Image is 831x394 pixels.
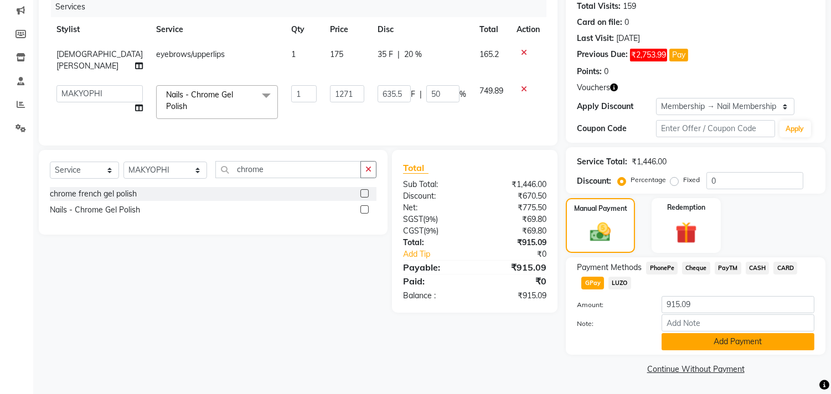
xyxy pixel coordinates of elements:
div: Previous Due: [577,49,628,61]
span: CARD [773,262,797,274]
div: Discount: [395,190,475,202]
span: 9% [426,226,436,235]
div: Sub Total: [395,179,475,190]
th: Service [149,17,285,42]
span: 749.89 [479,86,503,96]
div: chrome french gel polish [50,188,137,200]
th: Disc [371,17,473,42]
span: PayTM [715,262,741,274]
span: 175 [330,49,343,59]
span: Vouchers [577,82,610,94]
th: Action [510,17,546,42]
div: Nails - Chrome Gel Polish [50,204,140,216]
div: Points: [577,66,602,77]
button: Pay [669,49,688,61]
label: Redemption [667,203,705,212]
span: [DEMOGRAPHIC_DATA][PERSON_NAME] [56,49,143,71]
span: SGST [403,214,423,224]
a: Add Tip [395,248,488,260]
span: 1 [291,49,296,59]
div: ₹1,446.00 [632,156,667,168]
span: CASH [746,262,770,274]
div: Total: [395,237,475,248]
div: ₹915.09 [475,290,555,302]
span: ₹2,753.99 [630,49,667,61]
div: [DATE] [616,33,640,44]
div: Apply Discount [577,101,656,112]
div: ₹0 [488,248,555,260]
div: Coupon Code [577,123,656,134]
div: ₹775.50 [475,202,555,214]
div: Last Visit: [577,33,614,44]
label: Amount: [569,300,653,310]
input: Search or Scan [215,161,361,178]
div: ₹69.80 [475,214,555,225]
div: ₹1,446.00 [475,179,555,190]
div: Total Visits: [577,1,621,12]
div: Card on file: [577,17,622,28]
div: Payable: [395,261,475,274]
span: GPay [581,277,604,289]
div: Discount: [577,175,611,187]
div: 0 [624,17,629,28]
span: Nails - Chrome Gel Polish [166,90,233,111]
span: eyebrows/upperlips [156,49,225,59]
input: Amount [662,296,814,313]
th: Qty [285,17,323,42]
th: Total [473,17,510,42]
div: ( ) [395,225,475,237]
span: % [460,89,466,100]
div: ₹915.09 [475,237,555,248]
div: ₹0 [475,274,555,288]
span: Total [403,162,429,174]
div: Paid: [395,274,475,288]
img: _cash.svg [584,220,617,244]
div: Service Total: [577,156,627,168]
label: Note: [569,319,653,329]
span: 9% [425,215,436,224]
div: ₹69.80 [475,225,555,237]
span: PhonePe [646,262,678,274]
div: ₹670.50 [475,190,555,202]
input: Add Note [662,314,814,331]
span: | [420,89,422,100]
div: 159 [623,1,636,12]
div: 0 [604,66,608,77]
label: Manual Payment [574,204,627,214]
label: Fixed [683,175,700,185]
span: 20 % [404,49,422,60]
a: x [187,101,192,111]
input: Enter Offer / Coupon Code [656,120,775,137]
span: F [411,89,415,100]
button: Apply [780,121,811,137]
span: CGST [403,226,424,236]
label: Percentage [631,175,666,185]
img: _gift.svg [669,219,704,246]
th: Price [323,17,371,42]
span: 35 F [378,49,393,60]
div: Balance : [395,290,475,302]
span: Cheque [682,262,710,274]
th: Stylist [50,17,149,42]
span: LUZO [608,277,631,289]
span: Payment Methods [577,262,642,273]
button: Add Payment [662,333,814,350]
div: Net: [395,202,475,214]
span: 165.2 [479,49,499,59]
span: | [398,49,400,60]
div: ( ) [395,214,475,225]
div: ₹915.09 [475,261,555,274]
a: Continue Without Payment [568,364,823,375]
